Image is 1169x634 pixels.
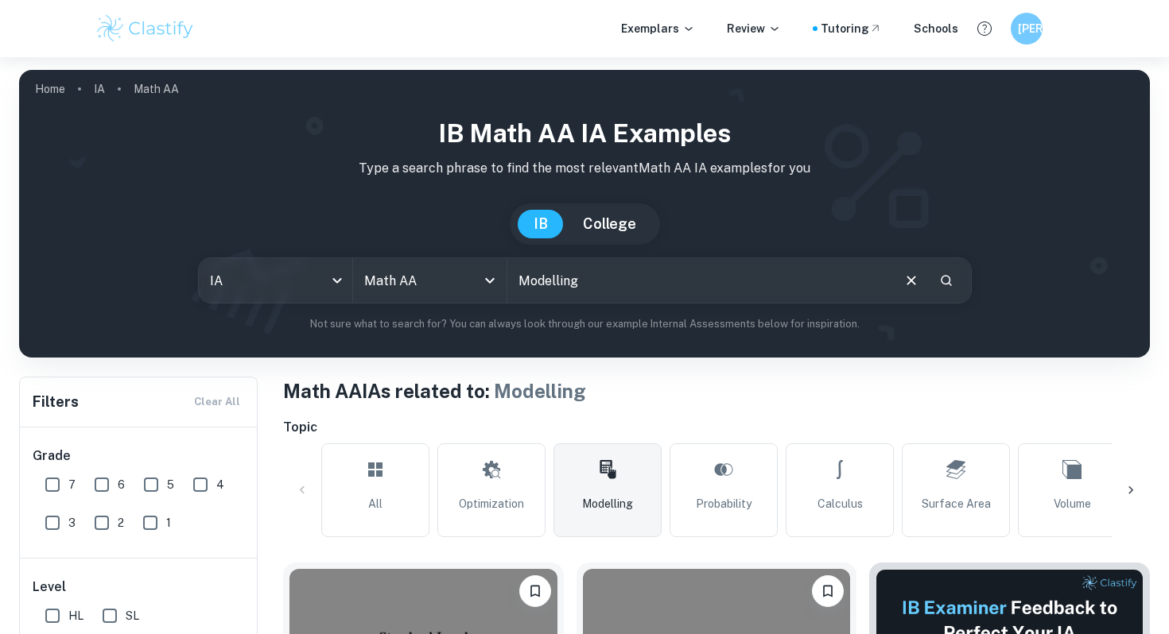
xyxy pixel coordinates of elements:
span: Surface Area [922,495,991,512]
span: 2 [118,514,124,532]
span: 4 [216,476,224,493]
span: All [368,495,383,512]
h6: Topic [283,418,1150,437]
button: College [567,210,652,238]
span: 6 [118,476,125,493]
input: E.g. modelling a logo, player arrangements, shape of an egg... [507,258,890,303]
h1: Math AA IAs related to: [283,377,1150,405]
p: Math AA [134,80,179,98]
button: Clear [896,265,926,296]
span: SL [126,607,139,624]
p: Review [727,20,781,37]
button: Search [933,267,960,294]
a: Tutoring [821,20,882,37]
p: Type a search phrase to find the most relevant Math AA IA examples for you [32,159,1137,178]
h1: IB Math AA IA examples [32,114,1137,153]
span: Probability [696,495,751,512]
h6: Filters [33,391,79,413]
span: 5 [167,476,174,493]
button: [PERSON_NAME] [1011,13,1043,44]
span: 3 [68,514,76,532]
p: Exemplars [621,20,695,37]
button: IB [518,210,564,238]
a: Home [35,78,65,100]
button: Open [479,269,501,292]
span: HL [68,607,83,624]
button: Bookmark [812,575,844,607]
a: IA [94,78,105,100]
img: Clastify logo [95,13,196,44]
button: Bookmark [519,575,551,607]
img: profile cover [19,70,1150,358]
h6: [PERSON_NAME] [1018,20,1036,37]
span: Optimization [459,495,524,512]
button: Help and Feedback [971,15,998,42]
p: Not sure what to search for? You can always look through our example Internal Assessments below f... [32,316,1137,332]
div: IA [199,258,352,303]
h6: Level [33,578,246,597]
span: Calculus [818,495,863,512]
span: Volume [1054,495,1091,512]
span: 7 [68,476,76,493]
span: Modelling [494,380,586,402]
span: Modelling [582,495,633,512]
span: 1 [166,514,171,532]
h6: Grade [33,447,246,466]
a: Schools [914,20,958,37]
